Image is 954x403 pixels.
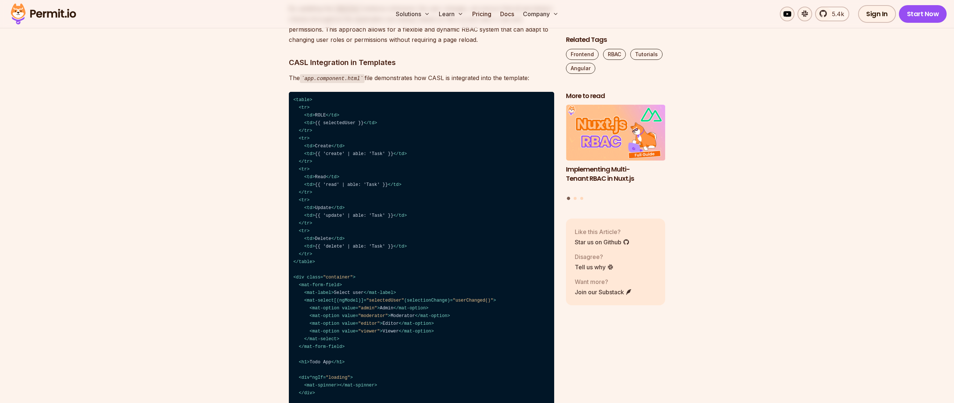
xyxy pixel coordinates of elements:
span: </ > [299,128,312,133]
span: </ > [326,113,339,118]
span: tr [304,221,310,226]
span: td [399,151,404,156]
span: div [296,275,304,280]
span: </ > [393,213,407,218]
span: value [342,306,356,311]
a: Implementing Multi-Tenant RBAC in Nuxt.jsImplementing Multi-Tenant RBAC in Nuxt.js [566,105,665,192]
span: < > [304,151,315,156]
span: div [301,375,309,380]
span: </ > [331,236,345,241]
a: Docs [497,7,517,21]
span: "admin" [358,306,377,311]
span: </ > [326,174,339,180]
span: tr [304,128,310,133]
span: < = > [309,321,383,326]
a: Start Now [899,5,947,23]
span: < > [304,120,315,126]
h3: Implementing Multi-Tenant RBAC in Nuxt.js [566,165,665,183]
span: < * = > [299,375,353,380]
span: tr [301,105,307,110]
button: Company [520,7,562,21]
span: mat-option [312,306,340,311]
span: </ > [299,344,345,349]
span: mat-select [309,337,337,342]
span: ngIf [312,375,323,380]
span: </ > [339,383,377,388]
span: </ > [393,306,428,311]
span: table [299,259,312,265]
span: td [399,213,404,218]
a: Join our Substack [575,288,632,296]
span: td [307,113,312,118]
span: "loading" [326,375,350,380]
span: td [307,213,312,218]
span: td [307,244,312,249]
h2: Related Tags [566,35,665,44]
span: tr [301,198,307,203]
span: < > [304,174,315,180]
span: </ > [393,151,407,156]
span: mat-option [404,321,431,326]
span: td [307,120,312,126]
span: < > [304,205,315,211]
span: </ > [299,221,312,226]
span: selectionChange [407,298,447,303]
span: tr [301,167,307,172]
a: Sign In [858,5,896,23]
span: td [331,113,337,118]
a: Star us on Github [575,238,630,247]
span: < [( )]= ( )= > [304,298,496,303]
span: tr [304,252,310,257]
span: < > [299,283,342,288]
span: mat-spinner [307,383,337,388]
span: </ > [331,360,345,365]
span: td [337,144,342,149]
span: "viewer" [358,329,380,334]
span: </ > [304,337,340,342]
span: td [331,174,337,180]
span: td [307,236,312,241]
span: td [399,244,404,249]
span: tr [304,190,310,195]
a: Pricing [469,7,494,21]
span: td [307,174,312,180]
span: td [307,144,312,149]
span: mat-option [399,306,426,311]
span: "container" [323,275,353,280]
span: </ > [293,259,315,265]
a: RBAC [603,49,626,60]
span: </ > [331,205,345,211]
span: < > [304,244,315,249]
a: Tell us why [575,263,614,271]
button: Go to slide 2 [574,197,577,200]
a: 5.4k [815,7,849,21]
span: < > [304,213,315,218]
h3: CASL Integration in Templates [289,57,554,68]
span: table [296,97,310,102]
span: </ > [399,321,434,326]
span: "editor" [358,321,380,326]
span: </ > [331,144,345,149]
span: < > [304,236,315,241]
span: td [369,120,374,126]
p: Want more? [575,277,632,286]
span: </ > [363,290,396,295]
span: mat-option [312,321,340,326]
span: td [307,151,312,156]
span: < = > [309,329,383,334]
span: "userChanged()" [453,298,493,303]
span: value [342,321,356,326]
a: Frontend [566,49,599,60]
span: </ > [299,159,312,164]
span: mat-option [420,313,448,319]
button: Go to slide 1 [567,197,570,200]
p: Disagree? [575,252,614,261]
h2: More to read [566,91,665,101]
span: </ > [399,329,434,334]
span: value [342,329,356,334]
span: mat-label [307,290,331,295]
span: tr [301,229,307,234]
span: td [307,182,312,187]
p: Like this Article? [575,227,630,236]
span: mat-form-field [301,283,339,288]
